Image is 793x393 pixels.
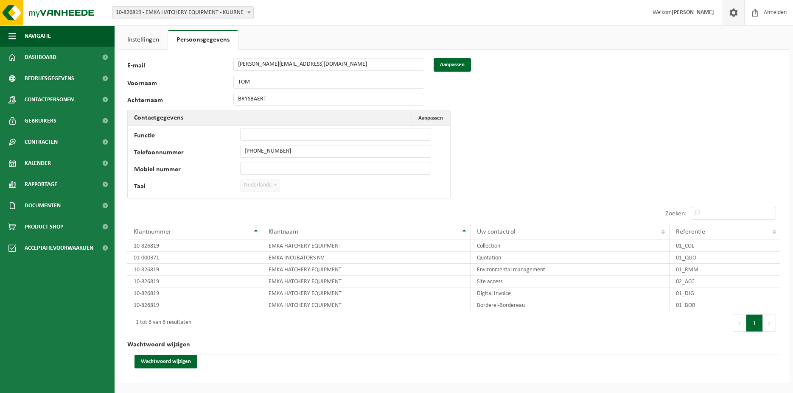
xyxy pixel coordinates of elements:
label: Mobiel nummer [134,166,240,175]
span: Dashboard [25,47,56,68]
span: 10-826819 - EMKA HATCHERY EQUIPMENT - KUURNE [112,6,254,19]
td: Environmental management [471,264,670,276]
button: Next [763,315,776,332]
td: 10-826819 [127,240,262,252]
td: Digital Invoice [471,287,670,299]
label: Telefoonnummer [134,149,240,158]
td: 01_BOR [670,299,780,311]
label: Zoeken: [665,210,687,217]
td: 02_ACC [670,276,780,287]
span: Rapportage [25,174,57,195]
td: EMKA HATCHERY EQUIPMENT [262,264,471,276]
span: Bedrijfsgegevens [25,68,74,89]
span: Acceptatievoorwaarden [25,237,93,259]
label: Achternaam [127,97,233,106]
span: Nederlands [240,179,280,192]
span: Documenten [25,195,61,216]
td: Borderel-Bordereau [471,299,670,311]
td: EMKA HATCHERY EQUIPMENT [262,276,471,287]
div: 1 tot 6 van 6 resultaten [132,315,191,331]
td: Quotation [471,252,670,264]
td: Collection [471,240,670,252]
label: Functie [134,132,240,141]
td: 10-826819 [127,299,262,311]
button: 1 [746,315,763,332]
button: Aanpassen [412,110,449,125]
label: E-mail [127,62,233,72]
td: EMKA INCUBATORS NV [262,252,471,264]
td: EMKA HATCHERY EQUIPMENT [262,240,471,252]
td: 01_COL [670,240,780,252]
span: Klantnummer [134,229,171,235]
span: Contactpersonen [25,89,74,110]
td: 01_DIG [670,287,780,299]
h2: Contactgegevens [128,110,190,125]
span: Navigatie [25,25,51,47]
button: Previous [733,315,746,332]
td: EMKA HATCHERY EQUIPMENT [262,299,471,311]
a: Instellingen [119,30,168,50]
span: Referentie [676,229,705,235]
td: EMKA HATCHERY EQUIPMENT [262,287,471,299]
span: Uw contactrol [477,229,516,235]
td: 01-000371 [127,252,262,264]
td: 10-826819 [127,264,262,276]
span: 10-826819 - EMKA HATCHERY EQUIPMENT - KUURNE [112,7,253,19]
td: 01_RMM [670,264,780,276]
label: Taal [134,183,240,192]
a: Persoonsgegevens [168,30,238,50]
span: Gebruikers [25,110,56,131]
span: Nederlands [241,179,280,191]
button: Wachtwoord wijzigen [135,355,197,368]
strong: [PERSON_NAME] [672,9,714,16]
h2: Wachtwoord wijzigen [127,335,780,355]
span: Product Shop [25,216,63,237]
span: Klantnaam [269,229,298,235]
span: Aanpassen [418,115,443,121]
td: 01_QUO [670,252,780,264]
label: Voornaam [127,80,233,89]
td: Site access [471,276,670,287]
td: 10-826819 [127,276,262,287]
td: 10-826819 [127,287,262,299]
input: E-mail [233,58,424,71]
span: Contracten [25,131,58,153]
span: Kalender [25,153,51,174]
button: Aanpassen [434,58,471,72]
